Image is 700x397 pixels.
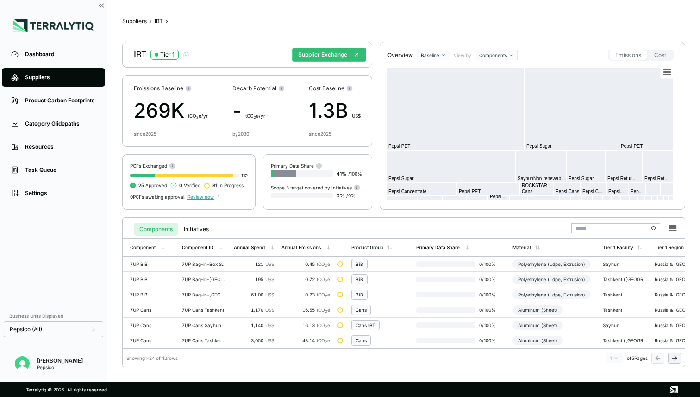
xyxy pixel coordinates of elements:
[166,18,168,25] span: ›
[351,245,383,250] div: Product Group
[265,307,274,313] span: US$
[459,189,481,194] text: Pepsi PET
[150,18,152,25] span: ›
[245,113,265,119] span: t CO e/yr
[232,96,285,126] div: -
[325,264,327,268] sub: 2
[603,338,647,343] div: Tashkent ([GEOGRAPHIC_DATA])
[610,50,647,60] button: Emissions
[356,292,363,297] div: BiB
[138,183,144,188] span: 25
[234,261,274,267] div: 121
[196,115,199,120] sub: 2
[265,292,274,297] span: US$
[271,184,360,191] div: Scope 3 target covered by Initiatives
[179,183,182,188] span: 0
[655,277,699,282] div: Russia & [GEOGRAPHIC_DATA]
[603,292,647,297] div: Tashkent
[309,131,331,137] div: since 2025
[130,322,175,328] div: 7UP Cans
[182,277,226,282] div: 7UP Bag-in-[GEOGRAPHIC_DATA] ([GEOGRAPHIC_DATA])
[182,322,226,328] div: 7UP Cans Sayhun
[608,189,624,194] text: Pepsi...
[138,183,167,188] span: Approved
[512,290,591,299] div: Polyethylene (Ldpe, Extrusion)
[603,322,647,328] div: Sayhun
[655,292,699,297] div: Russia & [GEOGRAPHIC_DATA]
[325,325,327,329] sub: 2
[512,336,563,345] div: Aluminum (Sheet)
[569,176,594,181] text: Pepsi Sugar
[512,275,591,284] div: Polyethylene (Ldpe, Extrusion)
[352,113,361,119] span: US$
[130,162,248,169] div: PCFs Exchanged
[130,292,175,297] div: 7UP BiB
[317,277,330,282] span: tCO e
[317,292,330,297] span: tCO e
[126,355,178,361] div: Showing 1 - 24 of 112 rows
[416,245,460,250] div: Primary Data Share
[387,51,413,59] div: Overview
[479,52,507,58] span: Components
[281,261,330,267] div: 0.45
[130,277,175,282] div: 7UP BiB
[281,277,330,282] div: 0.72
[265,338,274,343] span: US$
[603,245,633,250] div: Tier 1 Facility
[356,277,363,282] div: BiB
[606,353,623,363] button: 1
[134,49,190,60] div: IBT
[655,338,699,343] div: Russia & [GEOGRAPHIC_DATA]
[271,162,322,169] div: Primary Data Share
[25,189,96,197] div: Settings
[475,322,505,328] span: 0 / 100 %
[475,292,505,297] span: 0 / 100 %
[512,245,531,250] div: Material
[512,305,563,315] div: Aluminum (Sheet)
[10,326,42,333] span: Pepsico (All)
[649,50,672,60] button: Cost
[610,355,619,361] div: 1
[348,171,362,176] span: / 100 %
[234,338,274,343] div: 3,050
[160,51,175,58] div: Tier 1
[603,307,647,313] div: Tashkent
[388,176,414,181] text: Pepsi Sugar
[182,245,213,250] div: Component ID
[325,279,327,283] sub: 2
[607,176,635,181] text: Pepsi Retur...
[281,245,321,250] div: Annual Emissions
[130,307,175,313] div: 7UP Cans
[603,277,647,282] div: Tashkent ([GEOGRAPHIC_DATA])
[337,193,344,198] span: 0 %
[475,50,518,60] button: Components
[25,97,96,104] div: Product Carbon Footprints
[556,189,579,194] text: Pepsi Cans
[526,144,552,149] text: Pepsi Sugar
[265,277,274,282] span: US$
[134,96,208,126] div: 269K
[309,96,361,126] div: 1.3B
[417,50,450,60] button: Baseline
[644,176,669,181] text: Pepsi Ret...
[182,338,226,343] div: 7UP Cans Tashkent ([GEOGRAPHIC_DATA])
[212,183,244,188] span: In Progress
[234,277,274,282] div: 195
[512,321,563,330] div: Aluminum (Sheet)
[234,307,274,313] div: 1,170
[292,48,366,62] button: Supplier Exchange
[388,189,427,194] text: Pepsi Concentrate
[281,292,330,297] div: 0.23
[281,322,330,328] div: 16.13
[317,338,330,343] span: tCO e
[182,292,226,297] div: 7UP Bag-in-[GEOGRAPHIC_DATA]
[182,307,226,313] div: 7UP Cans Tashkent
[15,356,30,371] img: Nitin Shetty
[475,261,505,267] span: 0 / 100 %
[281,338,330,343] div: 43.14
[130,245,156,250] div: Component
[421,52,439,58] span: Baseline
[134,131,156,137] div: since 2025
[25,166,96,174] div: Task Queue
[4,310,103,321] div: Business Units Displayed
